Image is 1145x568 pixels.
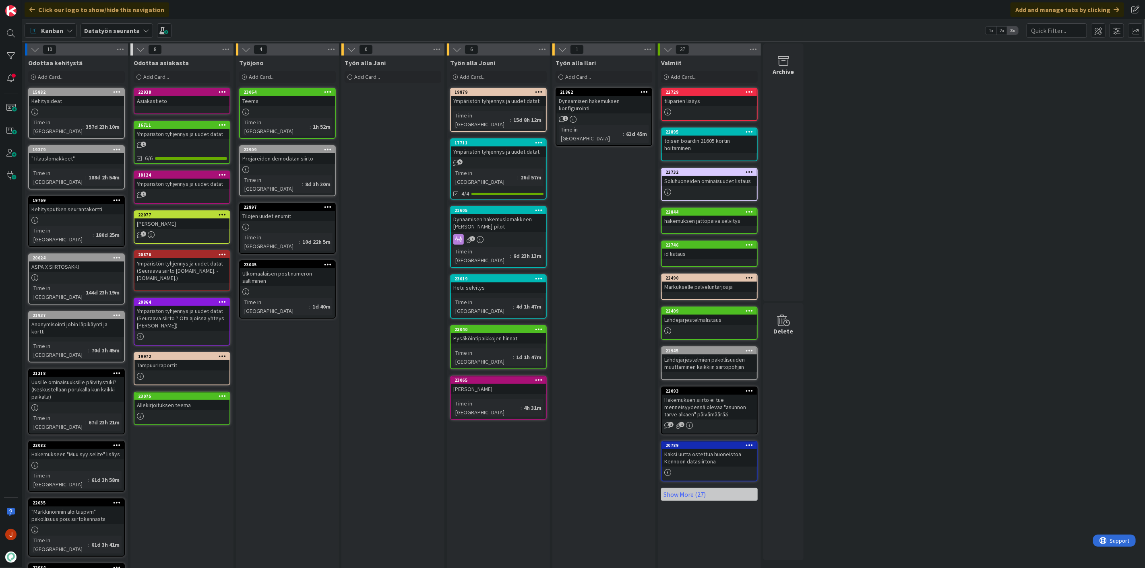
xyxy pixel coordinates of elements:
div: 22909 [244,147,335,152]
div: 23019 [451,275,546,282]
div: 22490 [662,274,757,282]
span: Työn alla Ilari [556,59,596,67]
span: : [623,130,624,138]
div: 19279 [33,147,124,152]
div: 23064 [240,88,335,96]
span: 2x [996,27,1007,35]
div: Time in [GEOGRAPHIC_DATA] [242,298,309,315]
div: 23045Ulkomaalaisen postinumeron salliminen [240,261,335,286]
span: 6/6 [145,154,153,163]
div: Time in [GEOGRAPHIC_DATA] [559,125,623,143]
span: : [513,353,514,362]
div: Ympäristön tyhjennys ja uudet datat [134,129,229,139]
span: : [88,346,89,355]
div: 21945 [662,347,757,354]
a: 21605Dynaamisen hakemuslomakkeen [PERSON_NAME]-pilotTime in [GEOGRAPHIC_DATA]:6d 23h 13m [450,206,547,268]
div: 22909Projareiden demodatan siirto [240,146,335,164]
div: 21937 [29,312,124,319]
div: 23075 [134,393,229,400]
a: 21945Lähdejärjestelmien pakollisuuden muuttaminen kaikkiin siirtopohjiin [661,346,758,380]
a: 23064TeemaTime in [GEOGRAPHIC_DATA]:1h 52m [239,88,336,139]
div: Kaksi uutta ostettua huoneistoa Kennoon datasiirtona [662,449,757,467]
div: 16711 [134,121,229,129]
span: Työn alla Jouni [450,59,495,67]
div: Ympäristön tyhjennys ja uudet datat [451,96,546,106]
div: 19972Tampuuriraportit [134,353,229,370]
div: 22093 [662,387,757,395]
span: Support [17,1,37,11]
div: 22844 [662,208,757,216]
div: 22490Markukselle palveluntarjoaja [662,274,757,292]
div: Ympäristön tyhjennys ja uudet datat (Seuraava siirto ? Ota ajoissa yhteys [PERSON_NAME]) [134,306,229,331]
a: 20789Kaksi uutta ostettua huoneistoa Kennoon datasiirtona [661,441,758,482]
div: 20876 [138,252,229,257]
div: Lähdejärjestelmälistaus [662,315,757,325]
div: 357d 23h 10m [84,122,122,131]
div: 18124 [134,171,229,179]
a: 22895toisen boardin 21605 kortin hoitaminen [661,128,758,161]
div: 1d 40m [310,302,333,311]
span: 8 [148,45,162,54]
div: 22895 [666,129,757,135]
div: 17711 [455,140,546,146]
div: 22729 [662,88,757,96]
span: 1 [668,422,674,427]
div: Ulkomaalaisen postinumeron salliminen [240,268,335,286]
span: : [299,237,300,246]
div: 22746id listaus [662,241,757,259]
div: 20876 [134,251,229,258]
span: 6 [465,45,478,54]
span: Add Card... [354,73,380,80]
div: 22490 [666,275,757,281]
div: 22844hakemuksen jättöpäivä selvitys [662,208,757,226]
div: 22729 [666,89,757,95]
div: 22409 [662,307,757,315]
div: 23064 [244,89,335,95]
div: 22938 [134,88,229,96]
span: Add Card... [460,73,486,80]
div: Kehitysputken seurantakortti [29,204,124,214]
a: 22729tiliparien lisäys [661,88,758,121]
div: Archive [773,67,794,76]
div: 21605 [455,208,546,213]
a: 21862Dynaamisen hakemuksen konfigurointiTime in [GEOGRAPHIC_DATA]:63d 45m [556,88,652,146]
span: 5 [457,159,463,165]
a: 22844hakemuksen jättöpäivä selvitys [661,208,758,234]
div: 23040Pysäköintipaikkojen hinnat [451,326,546,344]
b: Datatyön seuranta [84,27,140,35]
a: 22082Hakemukseen "Muu syy selite" lisäysTime in [GEOGRAPHIC_DATA]:61d 3h 58m [28,441,125,492]
span: 37 [676,45,689,54]
div: 19279 [29,146,124,153]
div: 15882Kehitysideat [29,88,124,106]
div: Dynaamisen hakemuksen konfigurointi [556,96,651,113]
div: 19879 [455,89,546,95]
a: 20864Ympäristön tyhjennys ja uudet datat (Seuraava siirto ? Ota ajoissa yhteys [PERSON_NAME]) [134,298,230,346]
div: 22077[PERSON_NAME] [134,211,229,229]
div: 20789Kaksi uutta ostettua huoneistoa Kennoon datasiirtona [662,442,757,467]
div: Delete [774,326,794,336]
div: "Markkinoinnin aloituspvm" pakollisuus pois siirtokannasta [29,506,124,524]
div: 19279"Tilauslomakkeet" [29,146,124,164]
div: 4d 1h 47m [514,302,544,311]
div: 20864 [134,298,229,306]
div: 22938 [138,89,229,95]
div: [PERSON_NAME] [451,384,546,394]
div: 22093 [666,388,757,394]
div: 188d 2h 54m [87,173,122,182]
div: Time in [GEOGRAPHIC_DATA] [453,399,521,417]
div: 22732Soluhuoneiden ominaisuudet listaus [662,169,757,186]
div: 22732 [662,169,757,176]
div: 21937Anonymisointi jobin läpikäynti ja kortti [29,312,124,337]
span: 3x [1007,27,1018,35]
div: 21318Uusille ominaisuuksille päivitystuki? (Keskustellaan porukalla kun kaikki paikalla) [29,370,124,402]
div: 20789 [662,442,757,449]
div: Kehitysideat [29,96,124,106]
span: : [83,288,84,297]
a: 22897Tilojen uudet enumitTime in [GEOGRAPHIC_DATA]:10d 22h 5m [239,203,336,254]
a: 21937Anonymisointi jobin läpikäynti ja korttiTime in [GEOGRAPHIC_DATA]:70d 3h 45m [28,311,125,362]
div: 23065 [451,377,546,384]
div: Ympäristön tyhjennys ja uudet datat [134,179,229,189]
div: 144d 23h 19m [84,288,122,297]
span: Odottaa asiakasta [134,59,189,67]
span: Add Card... [249,73,275,80]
